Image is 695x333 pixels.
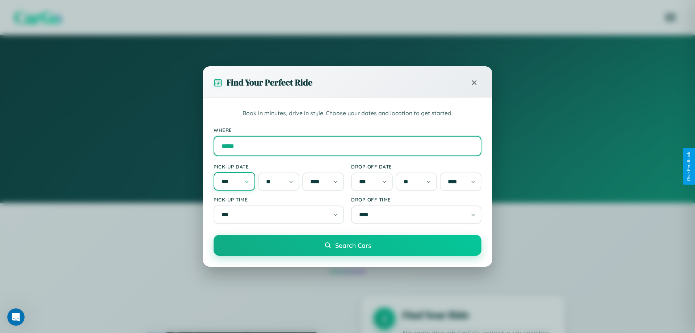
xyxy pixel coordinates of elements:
[214,235,481,256] button: Search Cars
[214,196,344,203] label: Pick-up Time
[227,76,312,88] h3: Find Your Perfect Ride
[351,163,481,170] label: Drop-off Date
[351,196,481,203] label: Drop-off Time
[214,127,481,133] label: Where
[214,163,344,170] label: Pick-up Date
[214,109,481,118] p: Book in minutes, drive in style. Choose your dates and location to get started.
[335,241,371,249] span: Search Cars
